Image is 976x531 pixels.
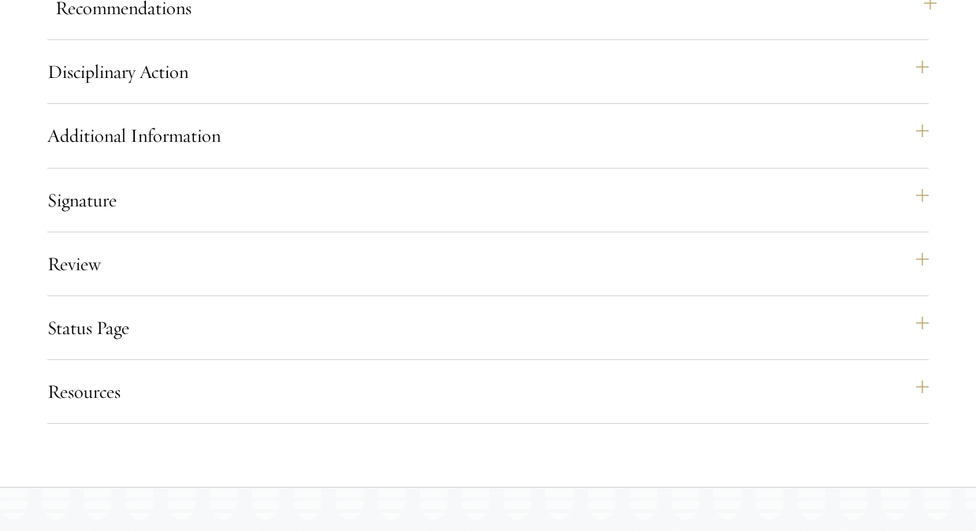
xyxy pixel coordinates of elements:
[47,373,929,410] button: Resources
[47,181,929,219] button: Signature
[47,309,929,347] button: Status Page
[47,117,929,154] button: Additional Information
[47,53,929,91] button: Disciplinary Action
[47,245,929,283] button: Review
